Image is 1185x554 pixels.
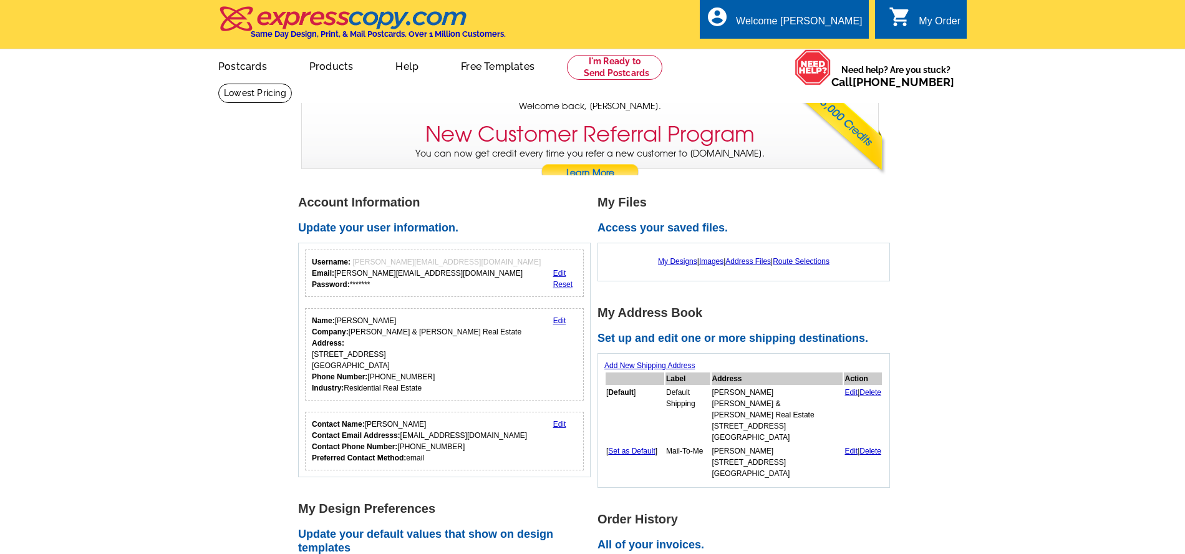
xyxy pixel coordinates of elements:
[198,51,287,80] a: Postcards
[725,257,771,266] a: Address Files
[251,29,506,39] h4: Same Day Design, Print, & Mail Postcards. Over 1 Million Customers.
[312,258,351,266] strong: Username:
[312,315,521,394] div: [PERSON_NAME] [PERSON_NAME] & [PERSON_NAME] Real Estate [STREET_ADDRESS] [GEOGRAPHIC_DATA] [PHONE...
[553,269,566,278] a: Edit
[312,372,367,381] strong: Phone Number:
[712,372,843,385] th: Address
[665,386,710,444] td: Default Shipping
[604,250,883,273] div: | | |
[553,420,566,429] a: Edit
[305,250,584,297] div: Your login information.
[853,75,954,89] a: [PHONE_NUMBER]
[844,388,858,397] a: Edit
[312,442,397,451] strong: Contact Phone Number:
[773,257,830,266] a: Route Selections
[859,447,881,455] a: Delete
[312,256,541,290] div: [PERSON_NAME][EMAIL_ADDRESS][DOMAIN_NAME] *******
[352,258,541,266] span: [PERSON_NAME][EMAIL_ADDRESS][DOMAIN_NAME]
[597,306,897,319] h1: My Address Book
[608,388,634,397] b: Default
[312,454,406,462] strong: Preferred Contact Method:
[298,502,597,515] h1: My Design Preferences
[706,6,728,28] i: account_circle
[795,49,831,85] img: help
[919,16,960,33] div: My Order
[218,15,506,39] a: Same Day Design, Print, & Mail Postcards. Over 1 Million Customers.
[831,64,960,89] span: Need help? Are you stuck?
[665,372,710,385] th: Label
[312,384,344,392] strong: Industry:
[305,412,584,470] div: Who should we contact regarding order issues?
[597,221,897,235] h2: Access your saved files.
[889,14,960,29] a: shopping_cart My Order
[597,538,897,552] h2: All of your invoices.
[859,388,881,397] a: Delete
[831,75,954,89] span: Call
[597,332,897,346] h2: Set up and edit one or more shipping destinations.
[608,447,655,455] a: Set as Default
[425,122,755,147] h3: New Customer Referral Program
[597,196,897,209] h1: My Files
[553,280,573,289] a: Reset
[519,100,661,113] span: Welcome back, [PERSON_NAME].
[736,16,862,33] div: Welcome [PERSON_NAME]
[844,386,882,444] td: |
[606,386,664,444] td: [ ]
[658,257,697,266] a: My Designs
[312,431,400,440] strong: Contact Email Addresss:
[597,513,897,526] h1: Order History
[844,447,858,455] a: Edit
[699,257,723,266] a: Images
[312,339,344,347] strong: Address:
[889,6,911,28] i: shopping_cart
[606,445,664,480] td: [ ]
[302,147,878,183] p: You can now get credit every time you refer a new customer to [DOMAIN_NAME].
[712,386,843,444] td: [PERSON_NAME] [PERSON_NAME] & [PERSON_NAME] Real Estate [STREET_ADDRESS] [GEOGRAPHIC_DATA]
[289,51,374,80] a: Products
[312,419,527,464] div: [PERSON_NAME] [EMAIL_ADDRESS][DOMAIN_NAME] [PHONE_NUMBER] email
[375,51,438,80] a: Help
[312,328,349,336] strong: Company:
[312,316,335,325] strong: Name:
[553,316,566,325] a: Edit
[441,51,554,80] a: Free Templates
[298,196,597,209] h1: Account Information
[312,420,365,429] strong: Contact Name:
[604,361,695,370] a: Add New Shipping Address
[541,164,639,183] a: Learn More
[665,445,710,480] td: Mail-To-Me
[312,269,334,278] strong: Email:
[312,280,350,289] strong: Password:
[305,308,584,401] div: Your personal details.
[844,445,882,480] td: |
[298,221,597,235] h2: Update your user information.
[712,445,843,480] td: [PERSON_NAME] [STREET_ADDRESS] [GEOGRAPHIC_DATA]
[844,372,882,385] th: Action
